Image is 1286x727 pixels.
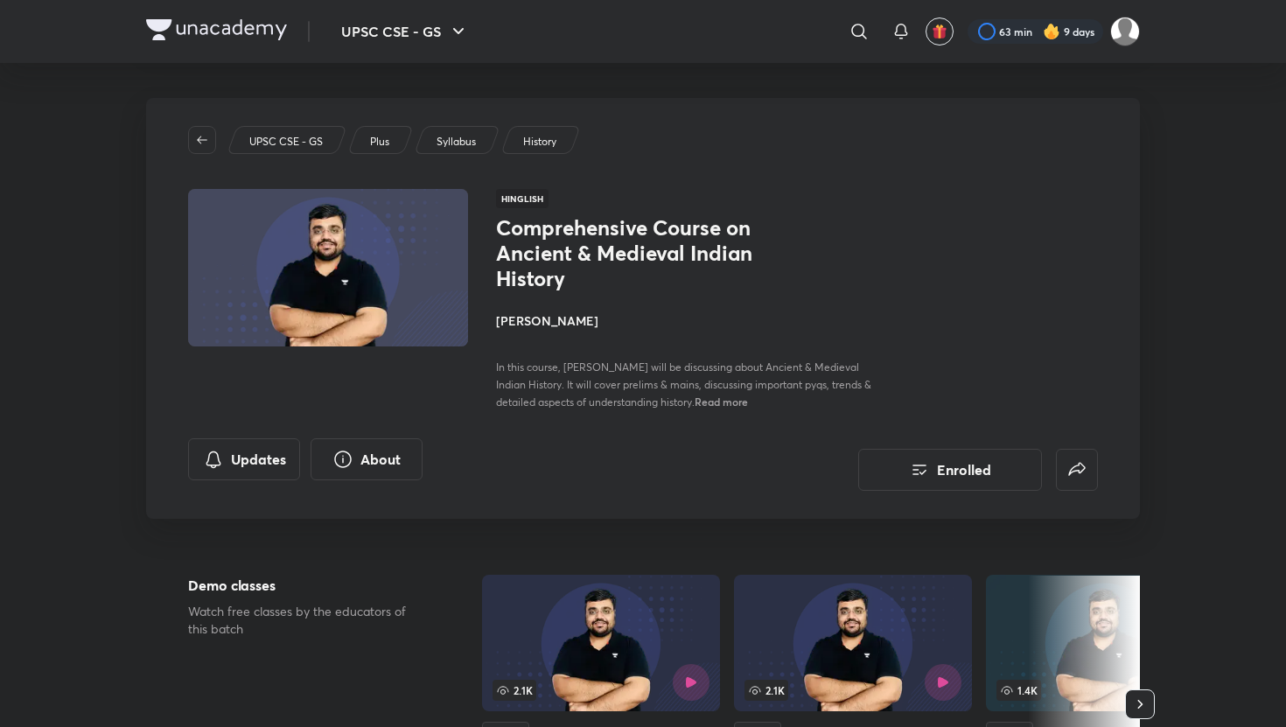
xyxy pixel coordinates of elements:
[188,438,300,480] button: Updates
[146,19,287,45] a: Company Logo
[249,134,323,150] p: UPSC CSE - GS
[858,449,1042,491] button: Enrolled
[188,575,426,596] h5: Demo classes
[496,215,782,290] h1: Comprehensive Course on Ancient & Medieval Indian History
[523,134,556,150] p: History
[311,438,423,480] button: About
[367,134,393,150] a: Plus
[493,680,536,701] span: 2.1K
[744,680,788,701] span: 2.1K
[926,17,954,45] button: avatar
[1043,23,1060,40] img: streak
[146,19,287,40] img: Company Logo
[521,134,560,150] a: History
[1056,449,1098,491] button: false
[695,395,748,409] span: Read more
[434,134,479,150] a: Syllabus
[247,134,326,150] a: UPSC CSE - GS
[370,134,389,150] p: Plus
[437,134,476,150] p: Syllabus
[496,311,888,330] h4: [PERSON_NAME]
[932,24,947,39] img: avatar
[496,360,871,409] span: In this course, [PERSON_NAME] will be discussing about Ancient & Medieval Indian History. It will...
[185,187,471,348] img: Thumbnail
[331,14,479,49] button: UPSC CSE - GS
[996,680,1041,701] span: 1.4K
[188,603,426,638] p: Watch free classes by the educators of this batch
[496,189,549,208] span: Hinglish
[1110,17,1140,46] img: Ayush Kumar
